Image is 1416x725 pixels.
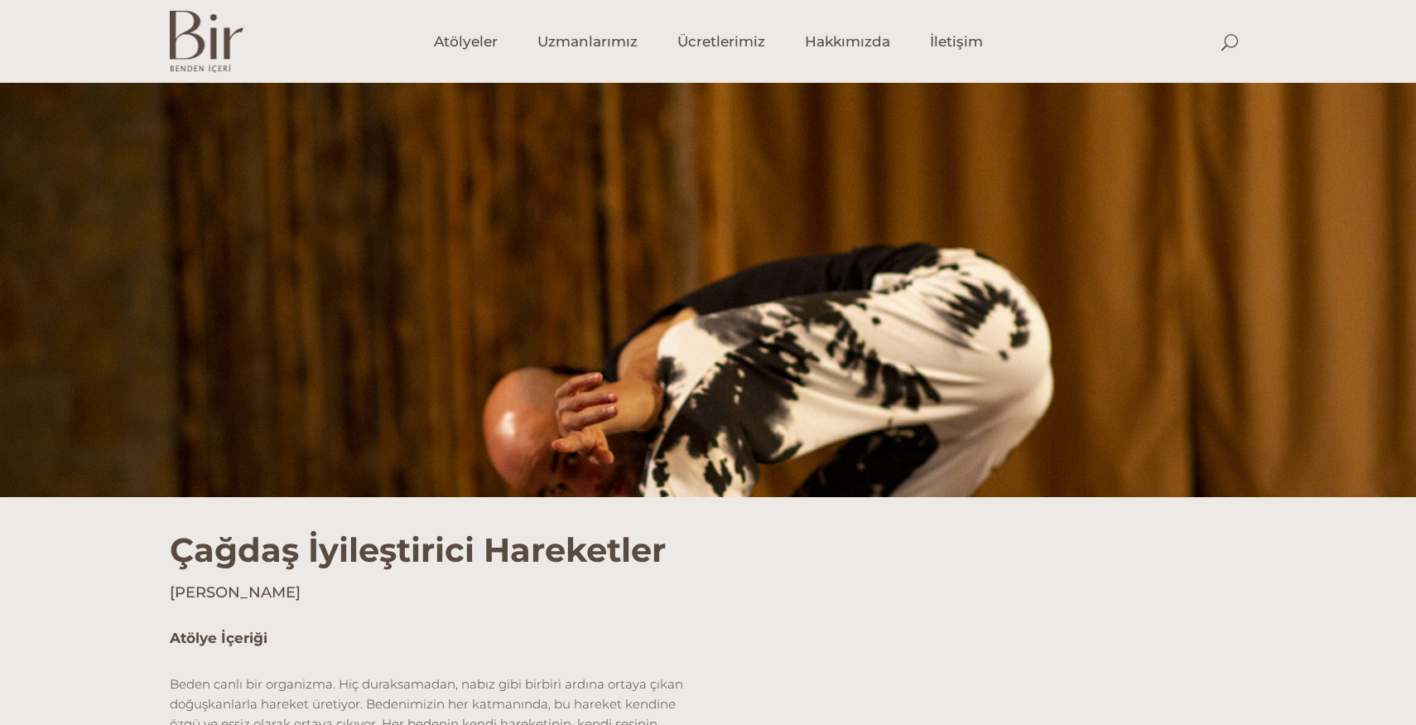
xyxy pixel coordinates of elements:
h5: Atölye İçeriği [170,628,696,650]
span: Hakkımızda [805,32,890,51]
span: Ücretlerimiz [677,32,765,51]
h1: Çağdaş İyileştirici Hareketler [170,497,1246,570]
h4: [PERSON_NAME] [170,582,1246,603]
span: İletişim [930,32,983,51]
span: Uzmanlarımız [537,32,638,51]
span: Atölyeler [434,32,498,51]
